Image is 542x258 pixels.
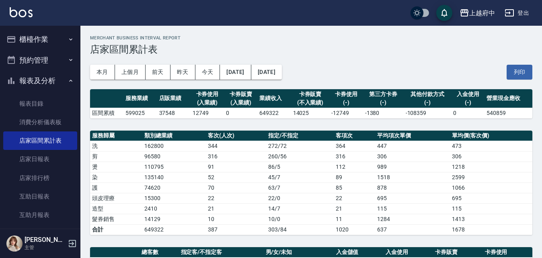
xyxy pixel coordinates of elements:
th: 入金使用 [384,247,433,258]
button: 登出 [501,6,532,20]
td: 剪 [90,151,142,162]
td: 11 [334,214,375,224]
td: 染 [90,172,142,182]
td: 695 [450,193,532,203]
td: 637 [375,224,450,235]
a: 互助月報表 [3,206,77,224]
td: 387 [206,224,266,235]
td: 115 [450,203,532,214]
td: -12749 [329,108,363,118]
th: 指定客/不指定客 [179,247,264,258]
td: 89 [334,172,375,182]
th: 單均價(客次價) [450,131,532,141]
div: 卡券使用 [331,90,361,98]
td: 260 / 56 [266,151,334,162]
button: [DATE] [220,65,251,80]
div: (不入業績) [293,98,328,107]
td: 2599 [450,172,532,182]
th: 店販業績 [157,89,191,108]
button: 本月 [90,65,115,80]
td: 22 [206,193,266,203]
td: 599025 [123,108,157,118]
td: 86 / 5 [266,162,334,172]
button: 昨天 [170,65,195,80]
td: 112 [334,162,375,172]
td: 1678 [450,224,532,235]
h3: 店家區間累計表 [90,44,532,55]
th: 指定/不指定 [266,131,334,141]
td: 540859 [485,108,532,118]
div: (入業績) [193,98,222,107]
button: 列印 [507,65,532,80]
td: 135140 [142,172,206,182]
td: 10 / 0 [266,214,334,224]
td: 316 [334,151,375,162]
td: 燙 [90,162,142,172]
img: Person [6,235,23,252]
th: 業績收入 [257,89,291,108]
td: 306 [450,151,532,162]
div: 第三方卡券 [365,90,402,98]
td: 1284 [375,214,450,224]
td: 344 [206,141,266,151]
td: 70 [206,182,266,193]
button: save [436,5,452,21]
th: 服務歸屬 [90,131,142,141]
td: 85 [334,182,375,193]
a: 報表目錄 [3,94,77,113]
th: 營業現金應收 [485,89,532,108]
th: 客次(人次) [206,131,266,141]
td: 15300 [142,193,206,203]
div: 上越府中 [469,8,495,18]
td: 1518 [375,172,450,182]
th: 卡券使用 [483,247,532,258]
td: 473 [450,141,532,151]
td: 110795 [142,162,206,172]
td: 10 [206,214,266,224]
td: 造型 [90,203,142,214]
td: 45 / 7 [266,172,334,182]
div: 卡券使用 [193,90,222,98]
th: 卡券販賣 [433,247,482,258]
td: 115 [375,203,450,214]
th: 男/女/未知 [264,247,334,258]
td: 護 [90,182,142,193]
button: 今天 [195,65,220,80]
div: (-) [365,98,402,107]
td: 12749 [191,108,224,118]
th: 總客數 [140,247,179,258]
td: 14 / 7 [266,203,334,214]
a: 互助日報表 [3,187,77,206]
td: 96580 [142,151,206,162]
a: 消費分析儀表板 [3,113,77,131]
td: 63 / 7 [266,182,334,193]
td: 區間累積 [90,108,123,118]
td: 21 [206,203,266,214]
div: (-) [406,98,450,107]
td: 272 / 72 [266,141,334,151]
a: 店家日報表 [3,150,77,168]
td: 303/84 [266,224,334,235]
button: 上個月 [115,65,146,80]
td: 306 [375,151,450,162]
td: 1218 [450,162,532,172]
th: 入金儲值 [334,247,384,258]
div: (-) [331,98,361,107]
td: 74620 [142,182,206,193]
button: 上越府中 [456,5,498,21]
h2: Merchant Business Interval Report [90,35,532,41]
div: 卡券販賣 [226,90,255,98]
td: 52 [206,172,266,182]
td: 364 [334,141,375,151]
td: 1066 [450,182,532,193]
td: 洗 [90,141,142,151]
th: 客項次 [334,131,375,141]
h5: [PERSON_NAME] [25,236,66,244]
div: (入業績) [226,98,255,107]
img: Logo [10,7,33,17]
td: -1380 [363,108,404,118]
a: 店家區間累計表 [3,131,77,150]
div: 入金使用 [453,90,482,98]
a: 互助排行榜 [3,224,77,243]
td: 14025 [291,108,330,118]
